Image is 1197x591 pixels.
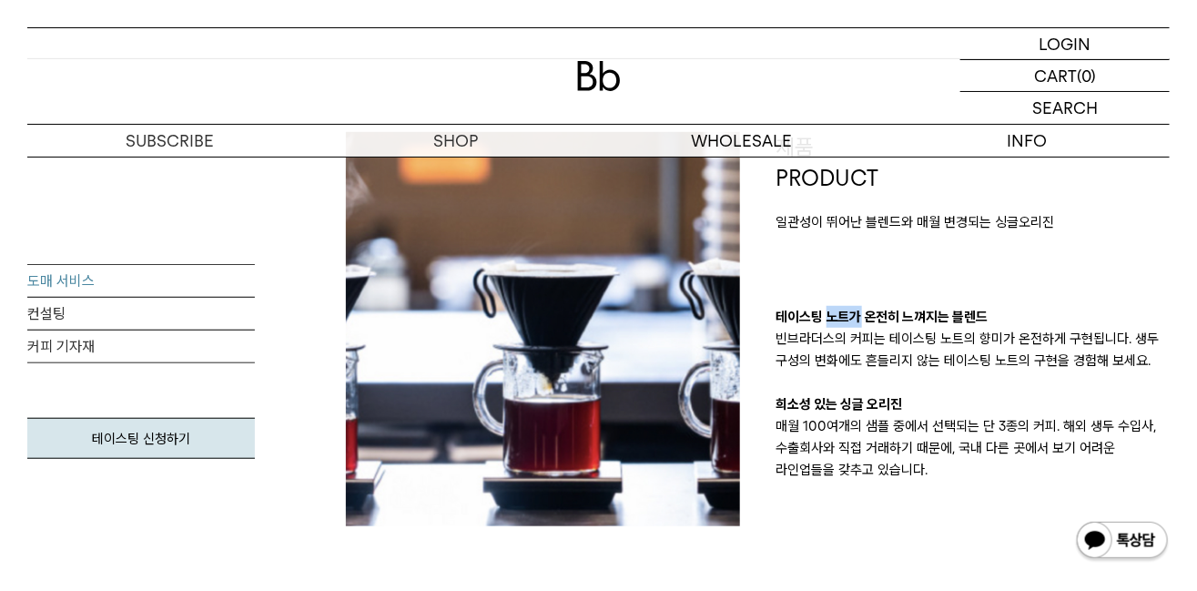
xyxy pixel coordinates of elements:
p: 빈브라더스의 커피는 테이스팅 노트의 향미가 온전하게 구현됩니다. 생두 구성의 변화에도 흔들리지 않는 테이스팅 노트의 구현을 경험해 보세요. [776,328,1171,372]
p: SEARCH [1032,92,1098,124]
p: 제품 PRODUCT [776,132,1171,193]
p: INFO [884,125,1170,157]
p: CART [1034,60,1077,91]
a: LOGIN [960,28,1170,60]
p: 테이스팅 노트가 온전히 느껴지는 블렌드 [776,306,1171,328]
p: WHOLESALE [599,125,885,157]
a: 도매 서비스 [27,265,255,298]
a: 컨설팅 [27,298,255,331]
a: SHOP [313,125,599,157]
a: CART (0) [960,60,1170,92]
img: 카카오톡 채널 1:1 채팅 버튼 [1075,520,1170,564]
p: 일관성이 뛰어난 블렌드와 매월 변경되는 싱글오리진 [776,211,1171,233]
p: 희소성 있는 싱글 오리진 [776,393,1171,415]
img: 로고 [577,61,621,91]
p: 매월 100여개의 샘플 중에서 선택되는 단 3종의 커피. 해외 생두 수입사, 수출회사와 직접 거래하기 때문에, 국내 다른 곳에서 보기 어려운 라인업들을 갖추고 있습니다. [776,415,1171,481]
a: 테이스팅 신청하기 [27,418,255,459]
a: 커피 기자재 [27,331,255,363]
a: SUBSCRIBE [27,125,313,157]
p: (0) [1077,60,1096,91]
p: LOGIN [1040,28,1091,59]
